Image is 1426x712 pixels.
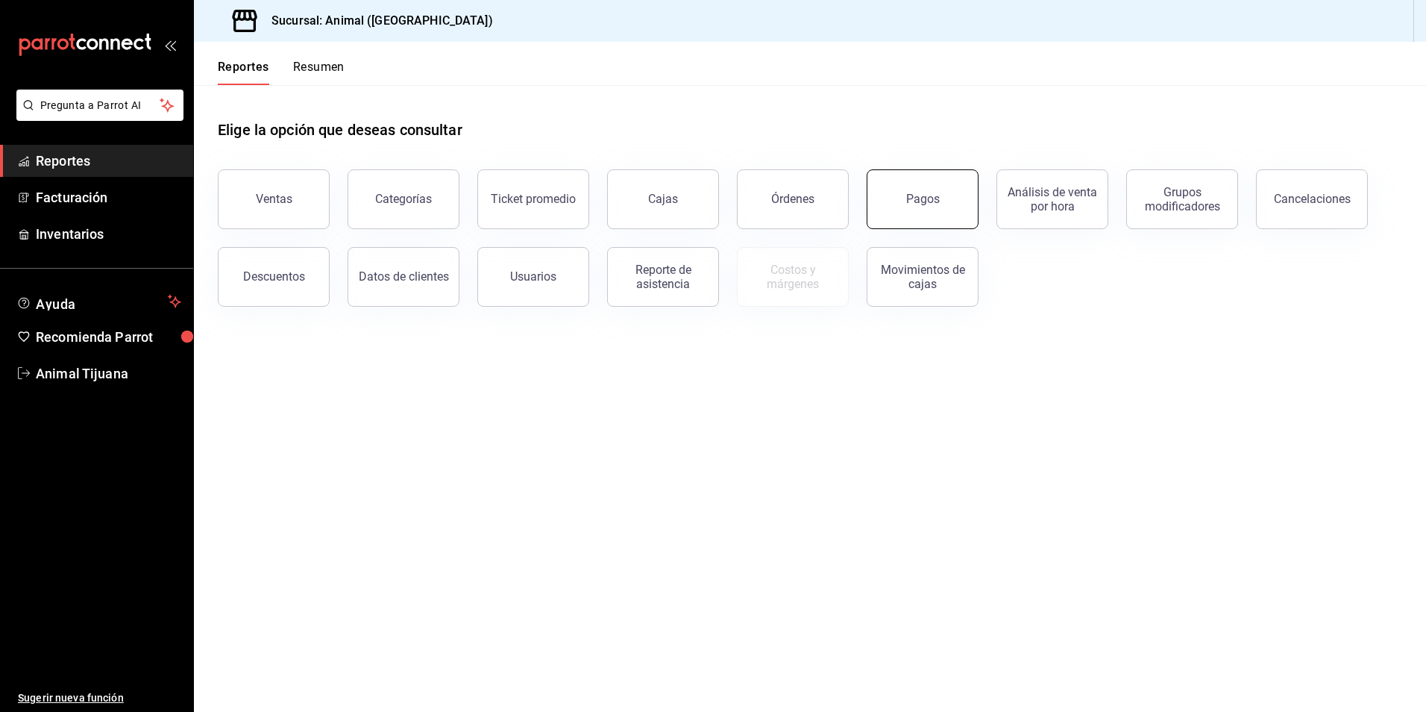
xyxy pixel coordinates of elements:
[16,90,183,121] button: Pregunta a Parrot AI
[996,169,1108,229] button: Análisis de venta por hora
[747,263,839,291] div: Costos y márgenes
[164,39,176,51] button: open_drawer_menu
[36,224,181,244] span: Inventarios
[607,169,719,229] button: Cajas
[218,60,345,85] div: navigation tabs
[36,363,181,384] span: Animal Tijuana
[256,192,292,206] div: Ventas
[510,269,556,284] div: Usuarios
[771,192,814,206] div: Órdenes
[617,263,709,291] div: Reporte de asistencia
[375,192,432,206] div: Categorías
[18,690,181,706] span: Sugerir nueva función
[348,169,459,229] button: Categorías
[648,192,678,206] div: Cajas
[737,169,849,229] button: Órdenes
[867,169,979,229] button: Pagos
[40,98,160,113] span: Pregunta a Parrot AI
[1136,185,1228,213] div: Grupos modificadores
[477,247,589,307] button: Usuarios
[243,269,305,284] div: Descuentos
[607,247,719,307] button: Reporte de asistencia
[867,247,979,307] button: Movimientos de cajas
[491,192,576,206] div: Ticket promedio
[218,169,330,229] button: Ventas
[477,169,589,229] button: Ticket promedio
[218,60,269,85] button: Reportes
[218,247,330,307] button: Descuentos
[218,119,462,141] h1: Elige la opción que deseas consultar
[36,151,181,171] span: Reportes
[36,293,162,310] span: Ayuda
[36,327,181,347] span: Recomienda Parrot
[1274,192,1351,206] div: Cancelaciones
[348,247,459,307] button: Datos de clientes
[293,60,345,85] button: Resumen
[260,12,493,30] h3: Sucursal: Animal ([GEOGRAPHIC_DATA])
[1126,169,1238,229] button: Grupos modificadores
[36,187,181,207] span: Facturación
[10,108,183,124] a: Pregunta a Parrot AI
[906,192,940,206] div: Pagos
[359,269,449,284] div: Datos de clientes
[1006,185,1099,213] div: Análisis de venta por hora
[737,247,849,307] button: Contrata inventarios para ver este reporte
[876,263,969,291] div: Movimientos de cajas
[1256,169,1368,229] button: Cancelaciones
